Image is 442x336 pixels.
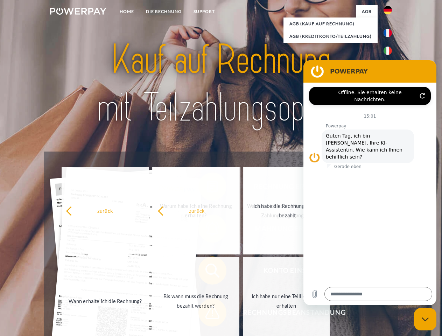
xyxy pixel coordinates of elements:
[384,6,392,14] img: de
[140,5,188,18] a: DIE RECHNUNG
[384,29,392,37] img: fr
[303,60,436,305] iframe: Messaging-Fenster
[247,292,326,310] div: Ich habe nur eine Teillieferung erhalten
[114,5,140,18] a: Home
[67,34,375,134] img: title-powerpay_de.svg
[283,30,378,43] a: AGB (Kreditkonto/Teilzahlung)
[248,201,327,220] div: Ich habe die Rechnung bereits bezahlt
[188,5,221,18] a: SUPPORT
[66,206,145,215] div: zurück
[384,47,392,55] img: it
[156,292,235,310] div: Bis wann muss die Rechnung bezahlt werden?
[66,296,145,306] div: Wann erhalte ich die Rechnung?
[356,5,378,18] a: agb
[50,8,106,15] img: logo-powerpay-white.svg
[157,206,236,215] div: zurück
[414,308,436,330] iframe: Schaltfläche zum Öffnen des Messaging-Fensters; Konversation läuft
[283,17,378,30] a: AGB (Kauf auf Rechnung)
